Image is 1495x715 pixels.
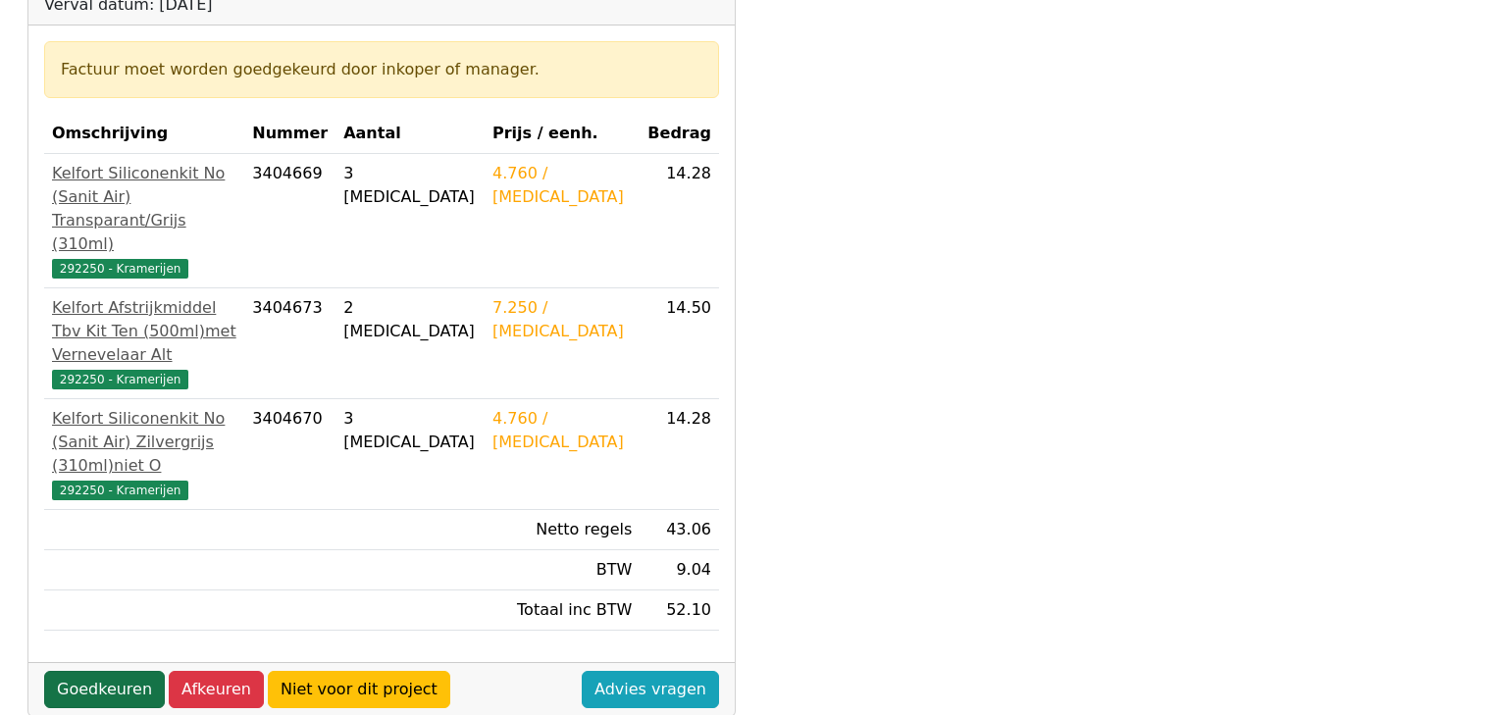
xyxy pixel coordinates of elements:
[52,481,188,500] span: 292250 - Kramerijen
[52,259,188,279] span: 292250 - Kramerijen
[492,296,632,343] div: 7.250 / [MEDICAL_DATA]
[244,114,335,154] th: Nummer
[640,510,719,550] td: 43.06
[52,162,236,280] a: Kelfort Siliconenkit No (Sanit Air) Transparant/Grijs (310ml)292250 - Kramerijen
[44,671,165,708] a: Goedkeuren
[343,407,477,454] div: 3 [MEDICAL_DATA]
[52,370,188,389] span: 292250 - Kramerijen
[244,288,335,399] td: 3404673
[52,162,236,256] div: Kelfort Siliconenkit No (Sanit Air) Transparant/Grijs (310ml)
[485,590,640,631] td: Totaal inc BTW
[640,590,719,631] td: 52.10
[244,154,335,288] td: 3404669
[169,671,264,708] a: Afkeuren
[343,162,477,209] div: 3 [MEDICAL_DATA]
[343,296,477,343] div: 2 [MEDICAL_DATA]
[485,510,640,550] td: Netto regels
[492,162,632,209] div: 4.760 / [MEDICAL_DATA]
[61,58,702,81] div: Factuur moet worden goedgekeurd door inkoper of manager.
[640,114,719,154] th: Bedrag
[485,550,640,590] td: BTW
[640,154,719,288] td: 14.28
[44,114,244,154] th: Omschrijving
[52,296,236,390] a: Kelfort Afstrijkmiddel Tbv Kit Ten (500ml)met Vernevelaar Alt292250 - Kramerijen
[640,550,719,590] td: 9.04
[52,296,236,367] div: Kelfort Afstrijkmiddel Tbv Kit Ten (500ml)met Vernevelaar Alt
[582,671,719,708] a: Advies vragen
[640,399,719,510] td: 14.28
[492,407,632,454] div: 4.760 / [MEDICAL_DATA]
[485,114,640,154] th: Prijs / eenh.
[52,407,236,478] div: Kelfort Siliconenkit No (Sanit Air) Zilvergrijs (310ml)niet O
[52,407,236,501] a: Kelfort Siliconenkit No (Sanit Air) Zilvergrijs (310ml)niet O292250 - Kramerijen
[244,399,335,510] td: 3404670
[640,288,719,399] td: 14.50
[268,671,450,708] a: Niet voor dit project
[335,114,485,154] th: Aantal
